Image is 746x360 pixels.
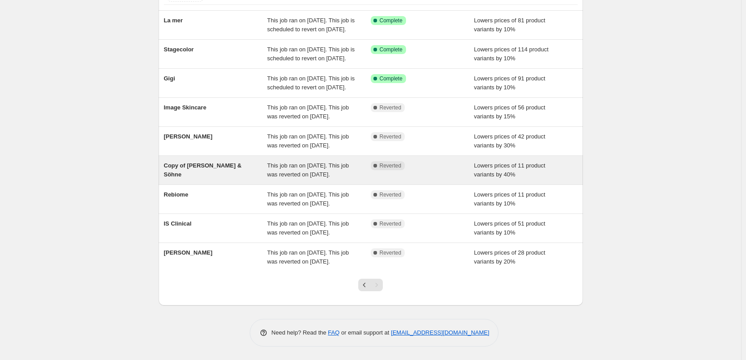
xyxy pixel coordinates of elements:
[380,249,402,256] span: Reverted
[380,17,402,24] span: Complete
[474,17,545,33] span: Lowers prices of 81 product variants by 10%
[474,220,545,236] span: Lowers prices of 51 product variants by 10%
[164,75,175,82] span: Gigi
[267,17,355,33] span: This job ran on [DATE]. This job is scheduled to revert on [DATE].
[380,75,402,82] span: Complete
[474,162,545,178] span: Lowers prices of 11 product variants by 40%
[267,75,355,91] span: This job ran on [DATE]. This job is scheduled to revert on [DATE].
[380,104,402,111] span: Reverted
[358,279,383,291] nav: Pagination
[164,46,194,53] span: Stagecolor
[328,329,339,336] a: FAQ
[272,329,328,336] span: Need help? Read the
[164,17,183,24] span: La mer
[380,162,402,169] span: Reverted
[380,191,402,198] span: Reverted
[267,162,349,178] span: This job ran on [DATE]. This job was reverted on [DATE].
[267,46,355,62] span: This job ran on [DATE]. This job is scheduled to revert on [DATE].
[267,249,349,265] span: This job ran on [DATE]. This job was reverted on [DATE].
[164,191,189,198] span: Rebiome
[380,220,402,227] span: Reverted
[474,46,549,62] span: Lowers prices of 114 product variants by 10%
[267,220,349,236] span: This job ran on [DATE]. This job was reverted on [DATE].
[474,249,545,265] span: Lowers prices of 28 product variants by 20%
[358,279,371,291] button: Previous
[474,75,545,91] span: Lowers prices of 91 product variants by 10%
[474,191,545,207] span: Lowers prices of 11 product variants by 10%
[164,133,213,140] span: [PERSON_NAME]
[164,104,206,111] span: Image Skincare
[267,104,349,120] span: This job ran on [DATE]. This job was reverted on [DATE].
[267,191,349,207] span: This job ran on [DATE]. This job was reverted on [DATE].
[474,104,545,120] span: Lowers prices of 56 product variants by 15%
[339,329,391,336] span: or email support at
[267,133,349,149] span: This job ran on [DATE]. This job was reverted on [DATE].
[164,220,192,227] span: IS Clinical
[380,133,402,140] span: Reverted
[391,329,489,336] a: [EMAIL_ADDRESS][DOMAIN_NAME]
[474,133,545,149] span: Lowers prices of 42 product variants by 30%
[164,249,213,256] span: [PERSON_NAME]
[380,46,402,53] span: Complete
[164,162,242,178] span: Copy of [PERSON_NAME] & Söhne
